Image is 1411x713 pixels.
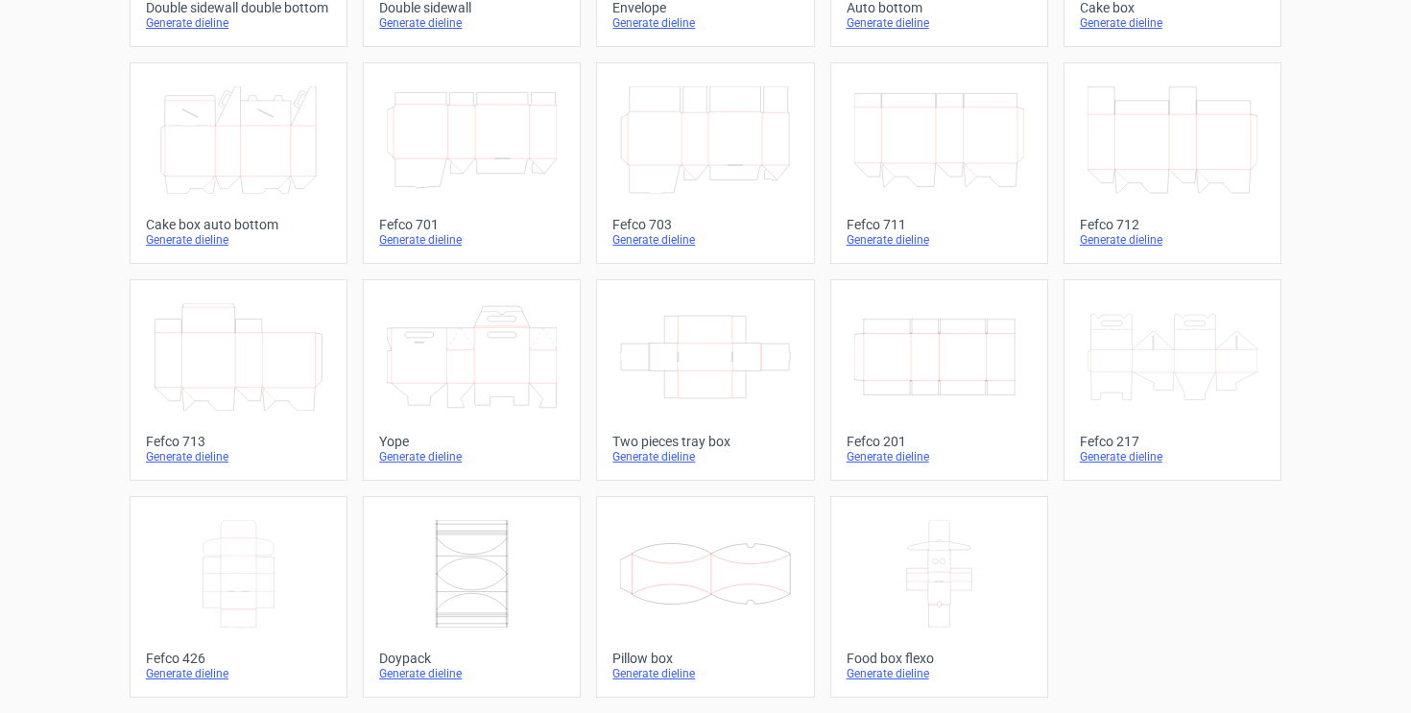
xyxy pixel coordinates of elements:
div: Generate dieline [146,449,331,464]
a: Fefco 201Generate dieline [830,279,1048,481]
div: Generate dieline [612,232,798,248]
a: Fefco 217Generate dieline [1064,279,1281,481]
a: Cake box auto bottomGenerate dieline [130,62,347,264]
a: Pillow boxGenerate dieline [596,496,814,698]
div: Generate dieline [847,449,1032,464]
div: Generate dieline [612,15,798,31]
a: Fefco 701Generate dieline [363,62,581,264]
div: Generate dieline [847,15,1032,31]
a: Two pieces tray boxGenerate dieline [596,279,814,481]
div: Fefco 713 [146,434,331,449]
div: Food box flexo [847,651,1032,666]
div: Cake box auto bottom [146,217,331,232]
a: Fefco 703Generate dieline [596,62,814,264]
div: Generate dieline [612,666,798,681]
div: Pillow box [612,651,798,666]
div: Fefco 201 [847,434,1032,449]
div: Fefco 703 [612,217,798,232]
a: DoypackGenerate dieline [363,496,581,698]
div: Generate dieline [146,666,331,681]
div: Generate dieline [1080,15,1265,31]
div: Generate dieline [1080,449,1265,464]
div: Two pieces tray box [612,434,798,449]
div: Fefco 426 [146,651,331,666]
div: Fefco 217 [1080,434,1265,449]
a: Fefco 713Generate dieline [130,279,347,481]
div: Generate dieline [379,232,564,248]
a: Food box flexoGenerate dieline [830,496,1048,698]
a: Fefco 712Generate dieline [1064,62,1281,264]
div: Fefco 701 [379,217,564,232]
div: Generate dieline [847,232,1032,248]
div: Fefco 711 [847,217,1032,232]
div: Doypack [379,651,564,666]
div: Generate dieline [1080,232,1265,248]
div: Fefco 712 [1080,217,1265,232]
a: Fefco 711Generate dieline [830,62,1048,264]
div: Generate dieline [847,666,1032,681]
div: Generate dieline [146,232,331,248]
div: Yope [379,434,564,449]
div: Generate dieline [612,449,798,464]
div: Generate dieline [379,666,564,681]
div: Generate dieline [379,449,564,464]
a: Fefco 426Generate dieline [130,496,347,698]
a: YopeGenerate dieline [363,279,581,481]
div: Generate dieline [379,15,564,31]
div: Generate dieline [146,15,331,31]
